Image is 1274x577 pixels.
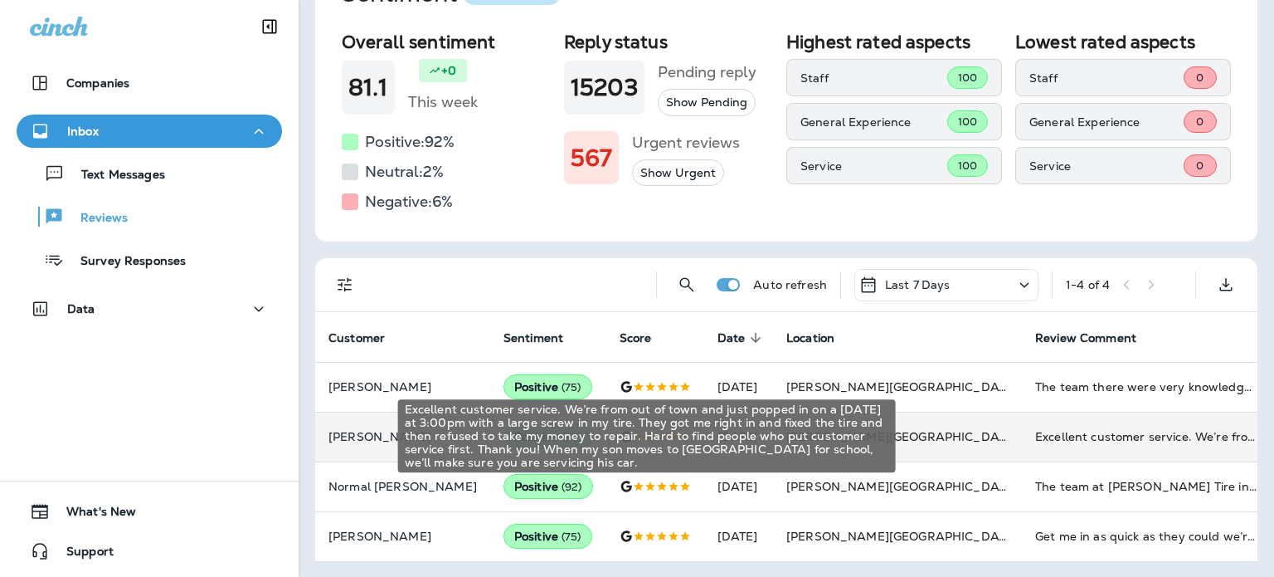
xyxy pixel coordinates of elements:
span: Location [786,331,834,345]
h1: 567 [571,144,612,172]
span: Location [786,330,856,345]
span: Date [717,330,767,345]
button: Collapse Sidebar [246,10,293,43]
div: The team there were very knowledgeable and friendly. [1035,379,1257,395]
span: 0 [1196,71,1203,85]
button: Survey Responses [17,242,282,277]
p: Text Messages [65,168,165,183]
span: What's New [50,505,136,525]
button: Companies [17,66,282,100]
span: ( 92 ) [562,480,582,494]
p: +0 [441,62,456,79]
span: Customer [328,331,385,345]
span: [PERSON_NAME][GEOGRAPHIC_DATA] [786,529,1018,544]
div: Excellent customer service. We’re from out of town and just popped in on a [DATE] at 3:00pm with ... [398,399,896,472]
p: Last 7 Days [885,278,951,291]
h5: Pending reply [658,59,756,86]
span: 0 [1196,115,1203,129]
span: 100 [958,71,977,85]
h2: Highest rated aspects [786,32,1002,52]
p: General Experience [800,115,947,129]
button: Reviews [17,199,282,234]
button: Text Messages [17,156,282,191]
button: Inbox [17,115,282,148]
p: [PERSON_NAME] [328,530,477,543]
button: Export as CSV [1209,268,1242,301]
span: ( 75 ) [562,380,581,394]
span: [PERSON_NAME][GEOGRAPHIC_DATA] [786,479,1018,494]
p: [PERSON_NAME] [328,380,477,394]
td: [DATE] [704,462,774,511]
button: Search Reviews [670,268,703,301]
button: Support [17,535,282,568]
h2: Overall sentiment [342,32,551,52]
h5: Positive: 92 % [365,129,455,155]
p: Normal [PERSON_NAME] [328,480,477,493]
p: Reviews [64,211,128,227]
button: Data [17,292,282,325]
h1: 81.1 [348,74,388,101]
span: ( 75 ) [562,530,581,544]
span: Review Comment [1035,330,1158,345]
div: Excellent customer service. We’re from out of town and just popped in on a Friday at 3:00pm with ... [1035,428,1257,445]
h2: Reply status [564,32,773,52]
p: Staff [1029,71,1184,85]
span: Date [717,331,746,345]
p: Companies [66,76,129,90]
p: Survey Responses [64,254,186,270]
div: 1 - 4 of 4 [1066,278,1110,291]
span: Support [50,545,114,565]
button: Show Pending [658,89,756,116]
p: Service [1029,159,1184,173]
p: General Experience [1029,115,1184,129]
span: Customer [328,330,406,345]
p: Data [67,302,95,315]
h5: Urgent reviews [632,130,740,156]
p: Service [800,159,947,173]
p: [PERSON_NAME] [328,430,477,443]
div: Positive [503,524,592,549]
h5: This week [408,89,478,115]
h5: Negative: 6 % [365,188,453,215]
h1: 15203 [571,74,638,101]
span: Sentiment [503,331,563,345]
h2: Lowest rated aspects [1015,32,1231,52]
td: [DATE] [704,511,774,561]
button: Show Urgent [632,159,724,187]
div: SentimentWhat's This? [315,25,1257,242]
span: Review Comment [1035,331,1136,345]
td: [DATE] [704,362,774,412]
span: 100 [958,159,977,173]
p: Auto refresh [753,278,827,291]
div: Positive [503,374,592,399]
button: Filters [328,268,362,301]
button: What's New [17,495,282,528]
span: [PERSON_NAME][GEOGRAPHIC_DATA] [786,379,1018,394]
p: Staff [800,71,947,85]
span: 100 [958,115,977,129]
span: 0 [1196,159,1203,173]
span: Sentiment [503,330,585,345]
p: Inbox [67,125,99,138]
div: Get me in as quick as they could we’re able to diagnose the problem and got me back on the road [1035,528,1257,545]
div: Positive [503,474,593,499]
h5: Neutral: 2 % [365,159,444,185]
span: Score [620,330,673,345]
div: The team at Jensen Tire in Bellevue, Nebraska, are awesome! I went in for a tire repair and they ... [1035,478,1257,495]
span: Score [620,331,652,345]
